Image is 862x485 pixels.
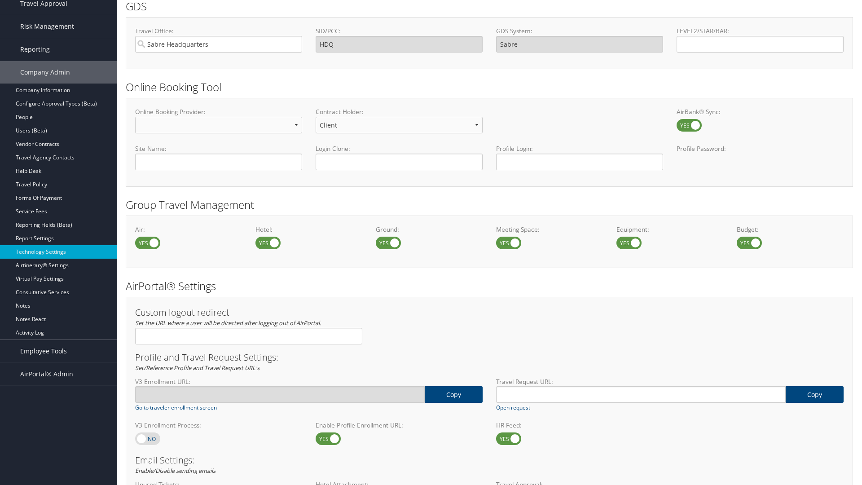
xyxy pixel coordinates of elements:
[20,38,50,61] span: Reporting
[126,79,853,95] h2: Online Booking Tool
[316,107,483,116] label: Contract Holder:
[677,119,702,132] label: AirBank® Sync
[677,144,844,170] label: Profile Password:
[20,340,67,362] span: Employee Tools
[616,225,723,234] label: Equipment:
[496,144,663,170] label: Profile Login:
[135,319,321,327] em: Set the URL where a user will be directed after logging out of AirPortal.
[425,386,483,403] a: copy
[316,26,483,35] label: SID/PCC:
[677,107,844,116] label: AirBank® Sync:
[135,364,259,372] em: Set/Reference Profile and Travel Request URL's
[135,144,302,153] label: Site Name:
[135,404,217,412] a: Go to traveler enrollment screen
[126,278,853,294] h2: AirPortal® Settings
[496,26,663,35] label: GDS System:
[135,353,844,362] h3: Profile and Travel Request Settings:
[316,144,483,153] label: Login Clone:
[316,421,483,430] label: Enable Profile Enrollment URL:
[135,107,302,116] label: Online Booking Provider:
[255,225,362,234] label: Hotel:
[496,404,530,412] a: Open request
[135,377,483,386] label: V3 Enrollment URL:
[20,15,74,38] span: Risk Management
[135,467,215,475] em: Enable/Disable sending emails
[135,421,302,430] label: V3 Enrollment Process:
[496,377,844,386] label: Travel Request URL:
[126,197,853,212] h2: Group Travel Management
[135,308,362,317] h3: Custom logout redirect
[135,456,844,465] h3: Email Settings:
[786,386,844,403] a: copy
[135,26,302,35] label: Travel Office:
[737,225,844,234] label: Budget:
[376,225,483,234] label: Ground:
[20,363,73,385] span: AirPortal® Admin
[135,225,242,234] label: Air:
[677,26,844,35] label: LEVEL2/STAR/BAR:
[496,225,603,234] label: Meeting Space:
[496,154,663,170] input: Profile Login:
[20,61,70,84] span: Company Admin
[496,421,663,430] label: HR Feed:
